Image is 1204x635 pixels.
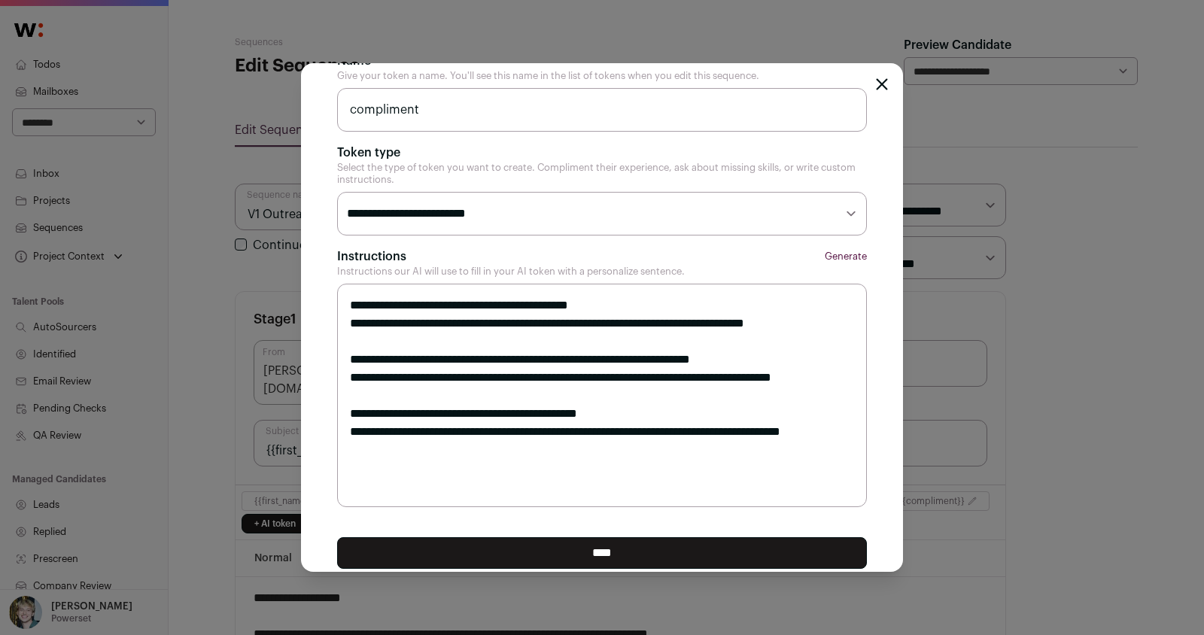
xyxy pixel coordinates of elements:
[337,88,867,132] input: eg. compliment_startup_experience
[876,78,888,90] button: Close modal
[337,144,400,162] label: Token type
[337,266,867,278] p: Instructions our AI will use to fill in your AI token with a personalize sentence.
[337,248,406,266] label: Instructions
[337,162,867,186] p: Select the type of token you want to create. Compliment their experience, ask about missing skill...
[825,251,867,263] button: Generate
[337,70,867,82] p: Give your token a name. You'll see this name in the list of tokens when you edit this sequence.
